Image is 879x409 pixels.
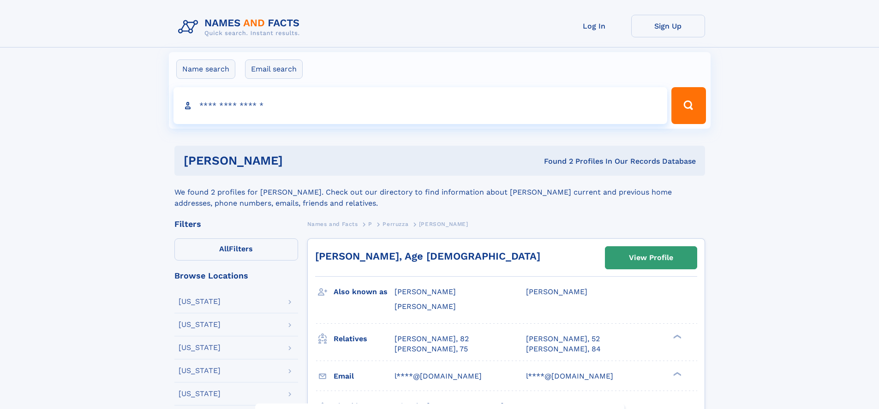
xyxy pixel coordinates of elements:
[334,284,395,300] h3: Also known as
[395,287,456,296] span: [PERSON_NAME]
[184,155,413,166] h1: [PERSON_NAME]
[526,287,587,296] span: [PERSON_NAME]
[605,247,697,269] a: View Profile
[629,247,673,268] div: View Profile
[526,344,601,354] a: [PERSON_NAME], 84
[315,250,540,262] a: [PERSON_NAME], Age [DEMOGRAPHIC_DATA]
[671,333,682,339] div: ❯
[368,221,372,227] span: P
[631,15,705,37] a: Sign Up
[526,334,600,344] a: [PERSON_NAME], 52
[219,244,229,253] span: All
[176,59,235,79] label: Name search
[307,218,358,230] a: Names and Facts
[419,221,468,227] span: [PERSON_NAME]
[179,390,221,397] div: [US_STATE]
[383,218,408,230] a: Perruzza
[245,59,303,79] label: Email search
[557,15,631,37] a: Log In
[395,302,456,311] span: [PERSON_NAME]
[179,344,221,351] div: [US_STATE]
[174,15,307,40] img: Logo Names and Facts
[334,331,395,347] h3: Relatives
[368,218,372,230] a: P
[179,298,221,305] div: [US_STATE]
[671,87,706,124] button: Search Button
[413,156,696,166] div: Found 2 Profiles In Our Records Database
[395,344,468,354] a: [PERSON_NAME], 75
[174,238,298,261] label: Filters
[179,321,221,328] div: [US_STATE]
[395,334,469,344] a: [PERSON_NAME], 82
[179,367,221,374] div: [US_STATE]
[671,371,682,377] div: ❯
[174,176,705,209] div: We found 2 profiles for [PERSON_NAME]. Check out our directory to find information about [PERSON_...
[174,272,298,280] div: Browse Locations
[173,87,668,124] input: search input
[383,221,408,227] span: Perruzza
[174,220,298,228] div: Filters
[334,368,395,384] h3: Email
